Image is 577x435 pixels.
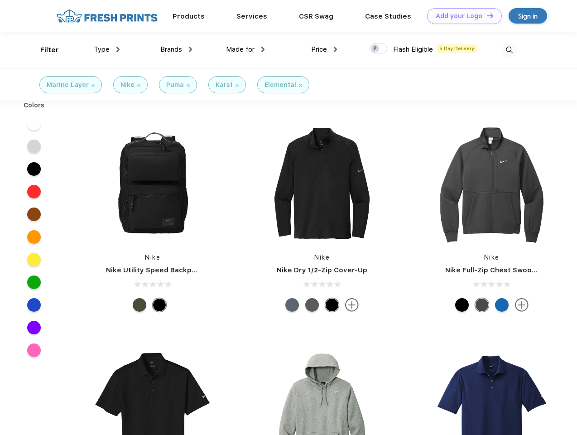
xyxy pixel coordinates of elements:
[314,254,330,261] a: Nike
[106,266,204,274] a: Nike Utility Speed Backpack
[153,298,166,312] div: Black
[91,84,95,87] img: filter_cancel.svg
[92,123,213,244] img: func=resize&h=266
[94,45,110,53] span: Type
[160,45,182,53] span: Brands
[264,80,296,90] div: Elemental
[120,80,135,90] div: Nike
[475,298,489,312] div: Anthracite
[116,47,120,52] img: dropdown.png
[325,298,339,312] div: Black
[145,254,160,261] a: Nike
[334,47,337,52] img: dropdown.png
[262,123,382,244] img: func=resize&h=266
[133,298,146,312] div: Cargo Khaki
[261,47,264,52] img: dropdown.png
[502,43,517,58] img: desktop_search.svg
[299,12,333,20] a: CSR Swag
[187,84,190,87] img: filter_cancel.svg
[509,8,547,24] a: Sign in
[311,45,327,53] span: Price
[277,266,367,274] a: Nike Dry 1/2-Zip Cover-Up
[40,45,59,55] div: Filter
[484,254,500,261] a: Nike
[437,44,477,53] span: 5 Day Delivery
[236,84,239,87] img: filter_cancel.svg
[487,13,493,18] img: DT
[226,45,255,53] span: Made for
[445,266,566,274] a: Nike Full-Zip Chest Swoosh Jacket
[455,298,469,312] div: Black
[47,80,89,90] div: Marine Layer
[305,298,319,312] div: Black Heather
[54,8,160,24] img: fo%20logo%202.webp
[173,12,205,20] a: Products
[299,84,302,87] img: filter_cancel.svg
[285,298,299,312] div: Navy Heather
[166,80,184,90] div: Puma
[236,12,267,20] a: Services
[393,45,433,53] span: Flash Eligible
[515,298,529,312] img: more.svg
[432,123,552,244] img: func=resize&h=266
[495,298,509,312] div: Royal
[17,101,52,110] div: Colors
[436,12,482,20] div: Add your Logo
[137,84,140,87] img: filter_cancel.svg
[216,80,233,90] div: Karst
[189,47,192,52] img: dropdown.png
[345,298,359,312] img: more.svg
[518,11,538,21] div: Sign in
